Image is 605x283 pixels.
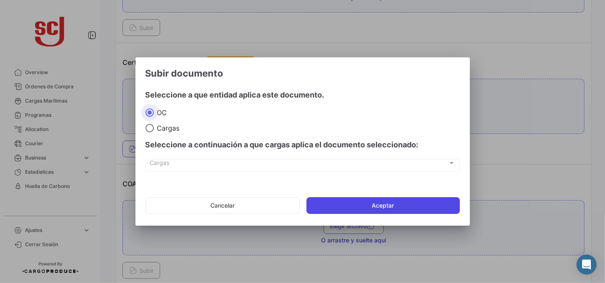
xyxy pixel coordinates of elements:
[577,255,597,275] div: Abrir Intercom Messenger
[146,67,460,79] h3: Subir documento
[306,197,460,214] button: Aceptar
[146,197,300,214] button: Cancelar
[150,161,448,168] span: Cargas
[154,124,180,132] span: Cargas
[146,139,460,151] h4: Seleccione a continuación a que cargas aplica el documento seleccionado:
[146,89,460,101] h4: Seleccione a que entidad aplica este documento.
[154,108,167,117] span: OC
